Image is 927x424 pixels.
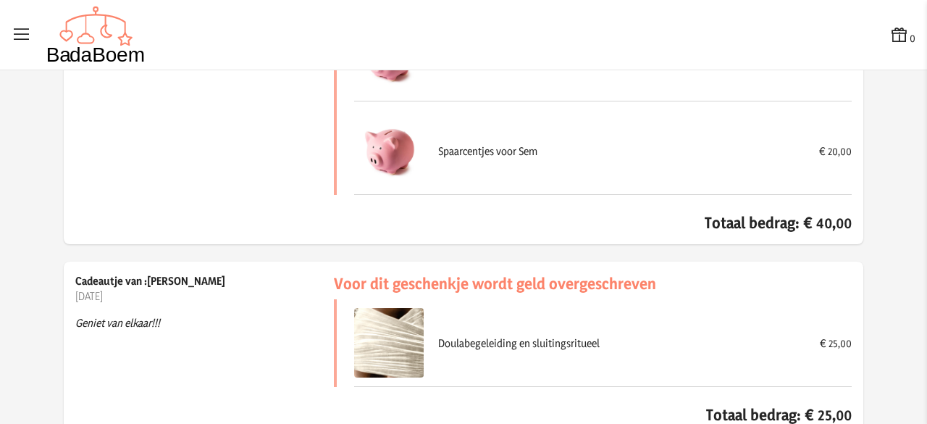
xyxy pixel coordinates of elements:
img: Doulabegeleiding en sluitingsritueel [354,308,424,378]
p: Cadeautje van :[PERSON_NAME] [75,273,334,288]
div: € 20,00 [819,144,852,159]
div: € 25,00 [820,336,852,351]
img: Badaboem [46,6,146,64]
p: Geniet van elkaar!!! [75,304,334,342]
p: [DATE] [75,288,334,304]
div: Spaarcentjes voor Sem [438,144,805,159]
p: Totaal bedrag: € 40,00 [334,212,852,233]
button: 0 [889,25,915,46]
img: Spaarcentjes voor Sem [354,116,424,186]
div: Doulabegeleiding en sluitingsritueel [438,336,805,351]
h3: Voor dit geschenkje wordt geld overgeschreven [334,273,852,294]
